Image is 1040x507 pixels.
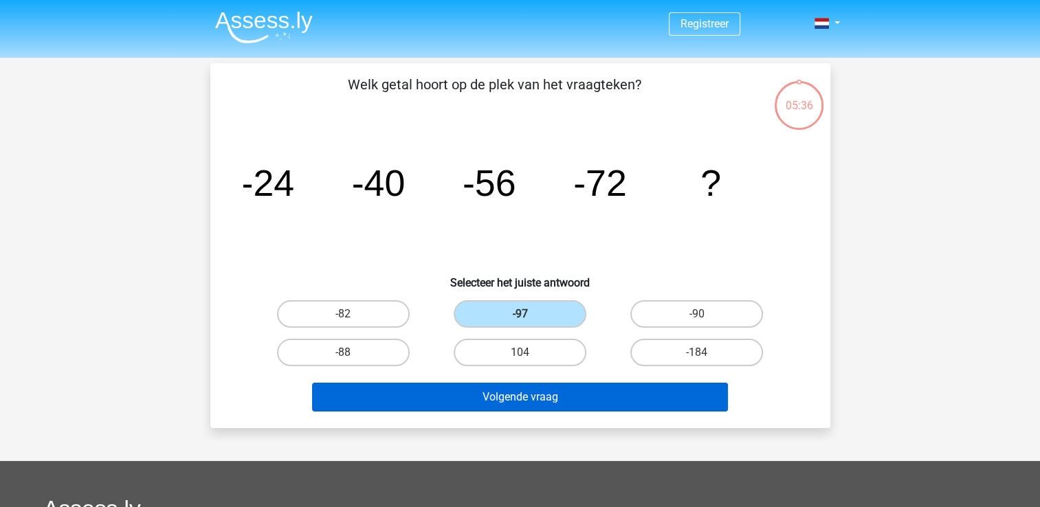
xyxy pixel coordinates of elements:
[454,300,586,328] label: -97
[630,339,763,366] label: -184
[351,162,405,203] tspan: -40
[573,162,627,203] tspan: -72
[277,339,410,366] label: -88
[232,265,808,289] h6: Selecteer het juiste antwoord
[773,80,825,114] div: 05:36
[241,162,294,203] tspan: -24
[312,383,728,412] button: Volgende vraag
[277,300,410,328] label: -82
[700,162,721,203] tspan: ?
[232,74,757,115] p: Welk getal hoort op de plek van het vraagteken?
[681,17,729,30] a: Registreer
[462,162,516,203] tspan: -56
[215,11,313,43] img: Assessly
[454,339,586,366] label: 104
[630,300,763,328] label: -90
